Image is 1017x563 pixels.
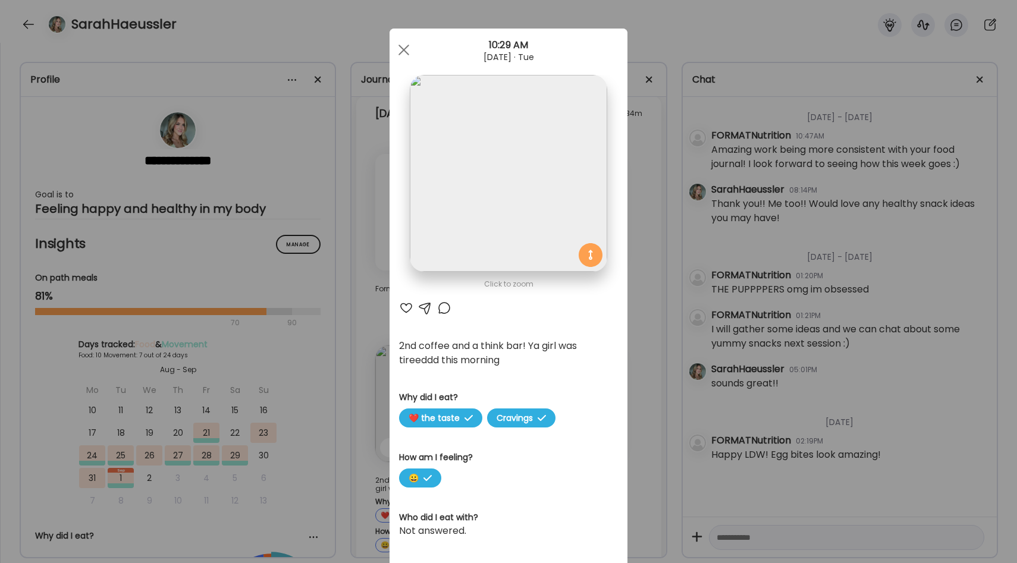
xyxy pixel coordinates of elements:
[399,408,482,427] span: ❤️ the taste
[390,38,627,52] div: 10:29 AM
[399,277,618,291] div: Click to zoom
[399,524,618,538] div: Not answered.
[399,391,618,404] h3: Why did I eat?
[487,408,555,427] span: Cravings
[399,468,441,487] span: 😀
[399,451,618,464] h3: How am I feeling?
[390,52,627,62] div: [DATE] · Tue
[410,75,607,272] img: images%2FeuW4ehXdTjTQwoR7NFNaLRurhjQ2%2FaiEvx3gb9CrCE34GqwPf%2FR7xVcCzx0Gg955jlRXf2_1080
[399,511,618,524] h3: Who did I eat with?
[399,339,618,367] div: 2nd coffee and a think bar! Ya girl was tireeddd this morning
